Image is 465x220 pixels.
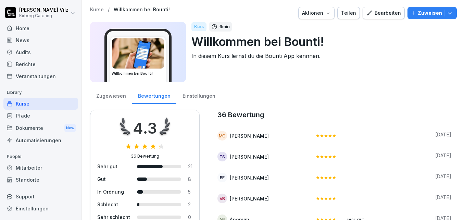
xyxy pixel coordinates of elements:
div: [PERSON_NAME] [230,153,269,160]
p: 6 min [219,23,230,30]
div: Schlecht [97,201,130,208]
div: BF [217,173,227,182]
div: 36 Bewertung [131,153,159,159]
a: Berichte [3,58,78,70]
a: DokumenteNew [3,122,78,134]
p: People [3,151,78,162]
caption: 36 Bewertung [217,110,457,120]
div: Kurs [191,22,206,31]
p: Zuweisen [418,9,442,17]
div: TS [217,152,227,161]
a: Home [3,22,78,34]
div: New [64,124,76,132]
div: Sehr gut [97,163,130,170]
a: Kurse [90,7,104,13]
p: Library [3,87,78,98]
a: Bewertungen [132,86,176,104]
div: Bearbeiten [366,9,401,17]
p: [PERSON_NAME] Vilz [19,7,68,13]
a: Einstellungen [176,86,221,104]
div: In Ordnung [97,188,130,195]
h3: Willkommen bei Bounti! [112,71,164,76]
a: Audits [3,46,78,58]
div: 21 [188,163,192,170]
a: Mitarbeiter [3,162,78,174]
div: Gut [97,175,130,183]
a: Kurse [3,98,78,110]
div: [PERSON_NAME] [230,195,269,202]
div: MO [217,131,227,140]
a: Zugewiesen [90,86,132,104]
p: Willkommen bei Bounti! [191,33,451,50]
p: / [108,7,110,13]
div: [PERSON_NAME] [230,174,269,181]
img: xh3bnih80d1pxcetv9zsuevg.png [112,38,164,69]
td: [DATE] [430,188,457,209]
p: In diesem Kurs lernst du die Bounti App kennnen. [191,52,451,60]
div: Teilen [341,9,356,17]
p: Kirberg Catering [19,13,68,18]
a: Pfade [3,110,78,122]
button: Aktionen [298,7,335,19]
a: Veranstaltungen [3,70,78,82]
button: Teilen [337,7,360,19]
div: 5 [188,188,192,195]
a: Einstellungen [3,203,78,215]
div: 4.3 [133,117,157,139]
div: 8 [188,175,192,183]
td: [DATE] [430,167,457,188]
a: Willkommen bei Bounti! [114,7,170,13]
button: Zuweisen [407,7,457,19]
a: News [3,34,78,46]
td: [DATE] [430,146,457,167]
div: Dokumente [3,122,78,134]
div: VB [217,194,227,203]
div: 2 [188,201,192,208]
a: Automatisierungen [3,134,78,146]
div: Aktionen [302,9,331,17]
div: Support [3,191,78,203]
button: Bearbeiten [363,7,405,19]
td: [DATE] [430,125,457,146]
a: Standorte [3,174,78,186]
div: [PERSON_NAME] [230,132,269,139]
